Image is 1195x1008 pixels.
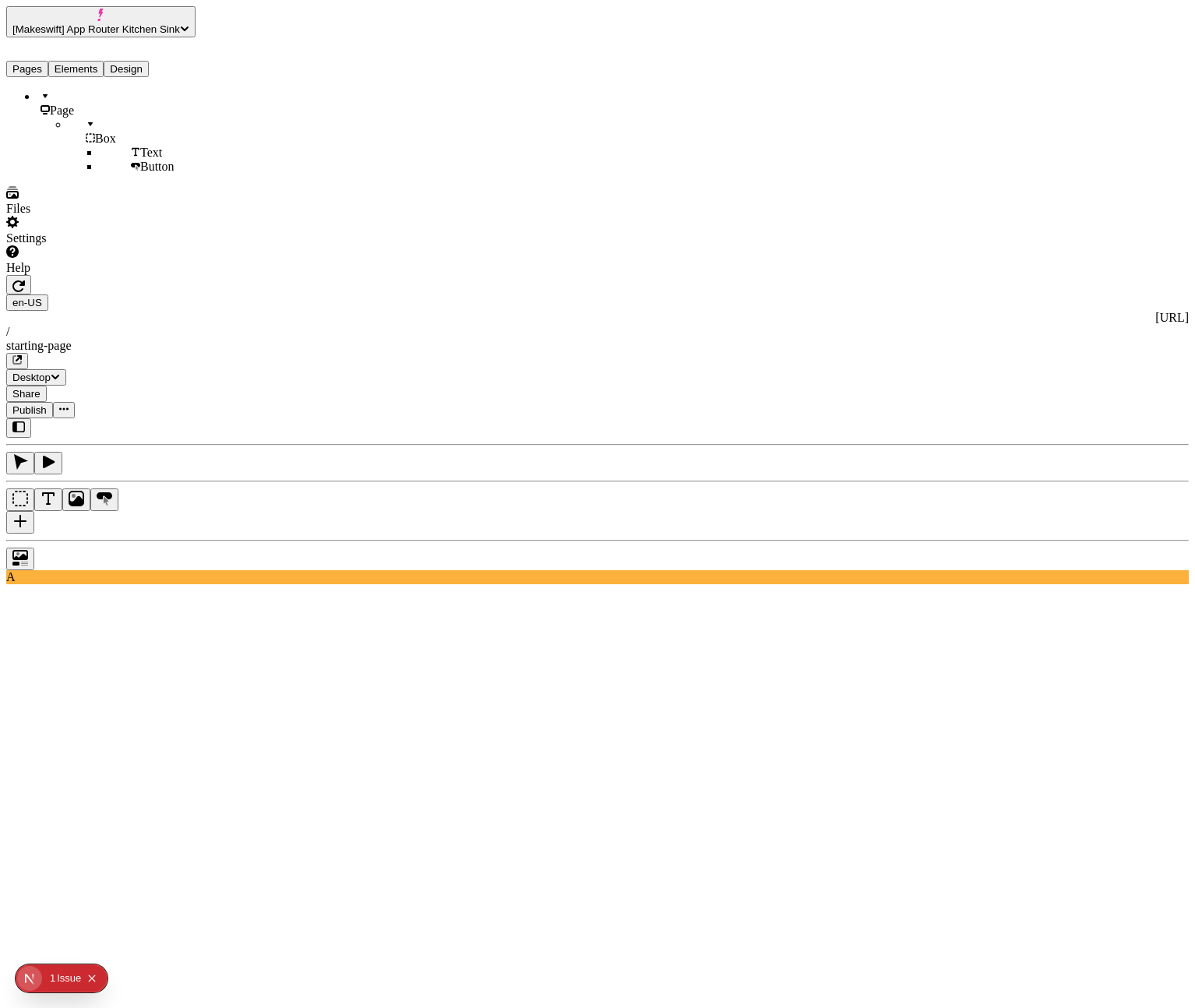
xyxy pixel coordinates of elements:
button: Design [104,61,149,77]
button: Text [34,488,62,511]
div: / [6,325,1189,339]
button: Elements [48,61,104,77]
div: [URL] [6,311,1189,325]
p: Cookie Test Route [6,12,227,26]
span: [Makeswift] App Router Kitchen Sink [12,23,180,35]
button: Publish [6,402,53,418]
button: Share [6,386,47,402]
span: Publish [12,404,47,416]
div: Help [6,261,231,275]
div: Files [6,202,231,216]
button: Pages [6,61,48,77]
span: Box [95,132,116,145]
button: Desktop [6,369,66,386]
span: Page [50,104,74,117]
span: Share [12,388,41,400]
span: en-US [12,297,42,308]
button: Open locale picker [6,294,48,311]
span: Button [140,160,174,173]
button: Button [90,488,118,511]
span: Desktop [12,372,51,383]
button: [Makeswift] App Router Kitchen Sink [6,6,196,37]
div: A [6,570,1189,584]
button: Image [62,488,90,511]
div: Settings [6,231,231,245]
button: Box [6,488,34,511]
span: Text [140,146,162,159]
div: starting-page [6,339,1189,353]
